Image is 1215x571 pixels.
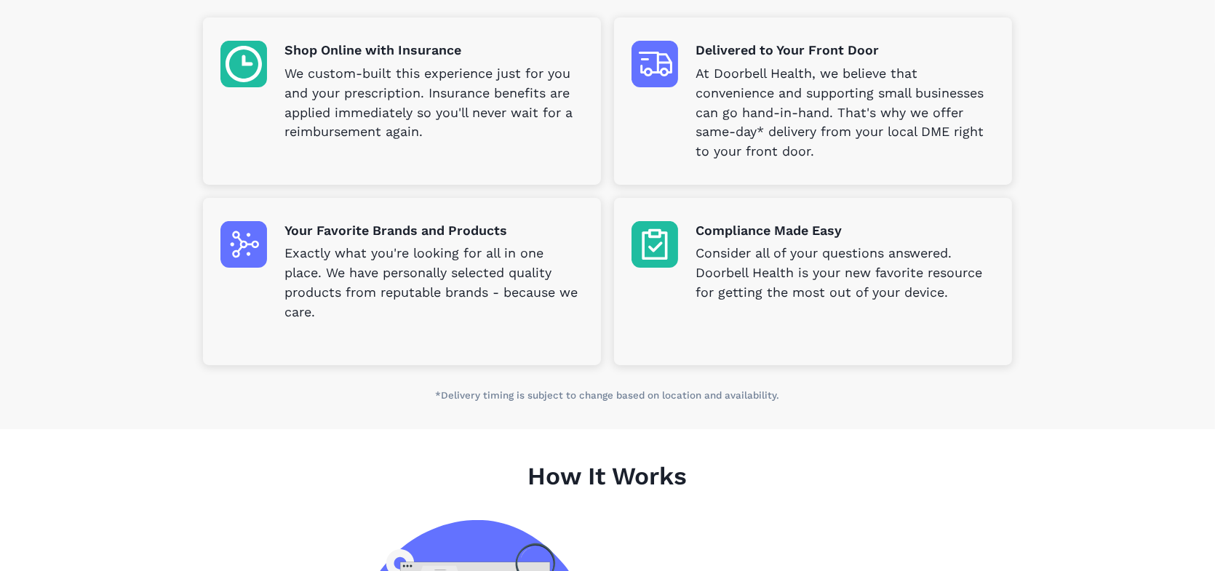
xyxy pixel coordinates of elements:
p: Delivered to Your Front Door [696,41,995,60]
p: At Doorbell Health, we believe that convenience and supporting small businesses can go hand-in-ha... [696,64,995,161]
img: Delivered to Your Front Door icon [632,41,678,87]
p: Exactly what you're looking for all in one place. We have personally selected quality products fr... [284,244,583,322]
p: Consider all of your questions answered. Doorbell Health is your new favorite resource for gettin... [696,244,995,303]
h1: How It Works [203,462,1011,521]
p: Your Favorite Brands and Products [284,221,583,241]
p: Compliance Made Easy [696,221,995,241]
p: Shop Online with Insurance [284,41,583,60]
img: Compliance Made Easy icon [632,221,678,268]
img: Shop Online with Insurance icon [220,41,267,87]
p: *Delivery timing is subject to change based on location and availability. [203,388,1011,403]
p: We custom-built this experience just for you and your prescription. Insurance benefits are applie... [284,64,583,143]
img: Your Favorite Brands and Products icon [220,221,267,268]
